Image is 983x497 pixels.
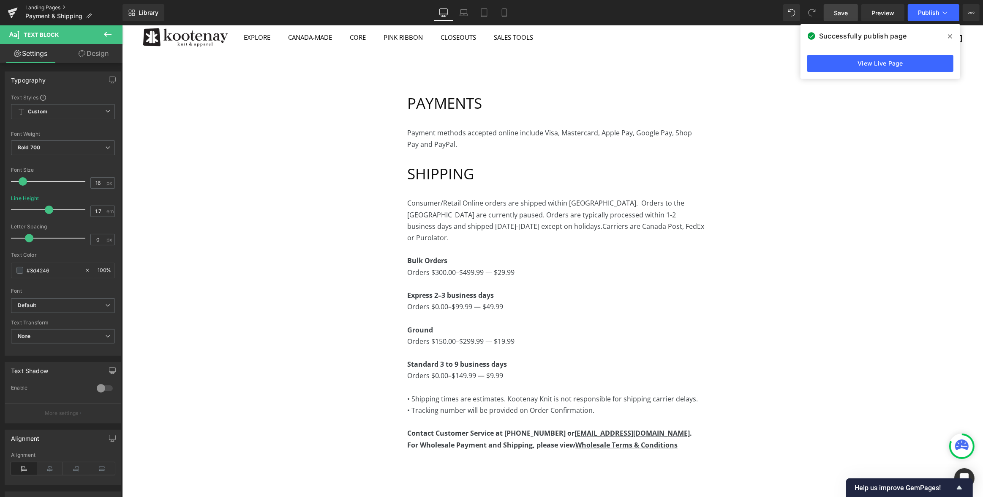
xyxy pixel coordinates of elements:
div: Font Size [11,167,115,173]
span: em [106,209,114,214]
p: For Wholesale Payment and Shipping, please view [285,414,583,426]
p: More settings [45,409,79,417]
div: Text Color [11,252,115,258]
span: Orders $0.00–$149.99 — $9.99 [285,346,381,355]
div: Text Transform [11,320,115,326]
a: Mobile [494,4,515,21]
nav: Main navigation [122,6,411,17]
span: • Tracking number will be provided on Order Confirmation. [285,380,472,390]
button: More settings [5,403,121,423]
a: Wholesale Terms & Conditions [453,415,555,424]
p: Standard 3 to 9 business days [285,333,583,345]
div: Line Height [11,195,39,201]
a: Open cart [832,7,840,17]
span: px [106,180,114,186]
a: Design [63,44,124,63]
a: PINK RIBBONPINK RIBBON [261,8,301,16]
font: PAYMENTS [285,68,360,88]
button: More [963,4,980,21]
a: Search [812,8,821,16]
button: Show survey - Help us improve GemPages! [855,483,964,493]
p: Contact Customer Service at [PHONE_NUMBER] or . [285,402,583,414]
span: Publish [918,9,939,16]
a: CORE [228,8,244,16]
span: Text Block [24,31,59,38]
button: Undo [783,4,800,21]
a: CANADA-MADECANADA-MADE [166,8,210,16]
button: Publish [908,4,959,21]
a: Desktop [433,4,454,21]
div: % [94,263,114,278]
p: Express 2–3 business days [285,264,583,276]
span: Consumer/Retail Online orders are shipped within [GEOGRAPHIC_DATA]. Orders to the [GEOGRAPHIC_DAT... [285,173,562,194]
div: Enable [11,384,88,393]
span: Orders $300.00–$499.99 — $29.99 [285,242,392,252]
span: Library [139,9,158,16]
span: Orders are typically processed within 1-2 business days and shipped [DATE]-[DATE] except on holid... [285,185,554,206]
img: Kootenay Knit & Apparel [21,3,106,21]
p: Bulk Orders [285,230,583,241]
span: Orders $150.00–$299.99 — $19.99 [285,311,392,321]
span: • Shipping times are estimates. Kootenay Knit is not responsible for shipping carrier delays. [285,369,576,378]
div: Font [11,288,115,294]
i: Default [18,302,36,309]
a: Laptop [454,4,474,21]
a: Preview [861,4,904,21]
span: Save [834,8,848,17]
a: New Library [123,4,164,21]
div: Letter Spacing [11,224,115,230]
a: SALES TOOLSSALES TOOLS [372,8,411,16]
b: Bold 700 [18,144,40,151]
font: SHIPPING [285,138,352,158]
input: Color [27,266,81,275]
span: Payment & Shipping [25,13,82,19]
div: Font Weight [11,131,115,137]
span: px [106,237,114,242]
a: EXPLOREEXPLORE [122,8,148,16]
div: Text Shadow [11,362,48,374]
a: Tablet [474,4,494,21]
b: None [18,333,31,339]
span: Help us improve GemPages! [855,484,954,492]
div: Open Intercom Messenger [954,468,975,489]
span: Preview [871,8,894,17]
span: Successfully publish page [819,31,907,41]
span: Orders $0.00–$99.99 — $49.99 [285,277,381,286]
button: Redo [803,4,820,21]
a: View Live Page [807,55,953,72]
a: [EMAIL_ADDRESS][DOMAIN_NAME] [452,403,568,412]
div: Alignment [11,430,40,442]
a: Landing Pages [25,4,123,11]
a: CLOSEOUTS [319,8,354,16]
div: Alignment [11,452,115,458]
p: Payment methods accepted online include Visa, Mastercard, Apple Pay, Google Pay, Shop Pay and Pay... [285,102,583,125]
span: Ground [285,300,311,309]
b: Custom [28,108,47,115]
div: Text Styles [11,94,115,101]
div: Typography [11,72,46,84]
